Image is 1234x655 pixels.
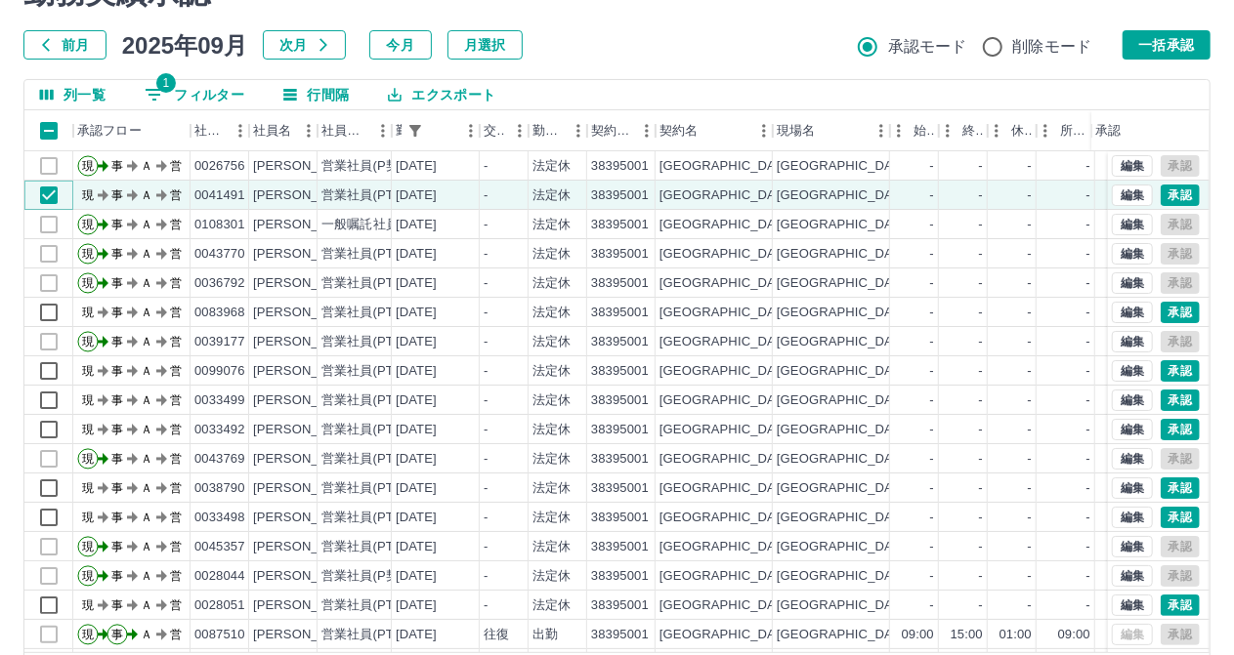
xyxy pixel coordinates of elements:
div: 営業社員(PT契約) [321,362,424,381]
div: [DATE] [396,362,437,381]
div: 0033498 [194,509,245,527]
div: [PERSON_NAME] [253,421,360,439]
text: 営 [170,188,182,202]
div: 休憩 [988,110,1037,151]
div: 現場名 [777,110,815,151]
div: [GEOGRAPHIC_DATA] [660,157,794,176]
div: 承認 [1091,110,1193,151]
div: - [930,479,934,498]
text: 営 [170,218,182,231]
div: [DATE] [396,479,437,498]
div: 0033499 [194,391,245,410]
div: [DATE] [396,509,437,527]
div: - [930,186,934,205]
div: 現場名 [773,110,890,151]
div: 所定開始 [1037,110,1095,151]
button: メニュー [368,116,398,145]
button: 承認 [1161,184,1200,206]
div: - [484,362,488,381]
div: [GEOGRAPHIC_DATA] [660,450,794,469]
button: メニュー [294,116,323,145]
text: 現 [82,247,94,261]
div: - [1086,450,1090,469]
div: - [1086,274,1090,293]
div: [GEOGRAPHIC_DATA]障害者休養ホーム[GEOGRAPHIC_DATA] [777,479,1149,498]
div: 一般嘱託社員 [321,216,399,234]
text: 現 [82,511,94,524]
button: メニュー [867,116,896,145]
div: - [979,274,983,293]
div: 法定休 [532,362,571,381]
div: 38395001 [591,245,649,264]
div: - [930,421,934,439]
div: - [484,509,488,527]
text: 現 [82,335,94,348]
button: メニュー [632,116,661,145]
div: 営業社員(PT契約) [321,333,424,351]
div: - [484,450,488,469]
text: 営 [170,511,182,524]
div: - [484,479,488,498]
div: - [1086,479,1090,498]
button: 編集 [1112,594,1153,616]
div: - [484,186,488,205]
div: - [930,450,934,469]
div: [GEOGRAPHIC_DATA] [660,479,794,498]
div: [GEOGRAPHIC_DATA]障害者休養ホーム[GEOGRAPHIC_DATA] [777,304,1149,322]
div: 勤務日 [392,110,480,151]
button: 編集 [1112,184,1153,206]
div: 38395001 [591,421,649,439]
text: 事 [111,452,123,466]
button: 編集 [1112,214,1153,235]
div: 営業社員(PT契約) [321,304,424,322]
button: 承認 [1161,507,1200,528]
button: フィルター表示 [402,117,429,144]
div: 社員名 [253,110,291,151]
text: 事 [111,423,123,436]
div: [PERSON_NAME] [253,450,360,469]
div: - [979,304,983,322]
button: メニュー [564,116,593,145]
text: 事 [111,159,123,173]
button: メニュー [505,116,534,145]
div: 交通費 [480,110,529,151]
div: 営業社員(PT契約) [321,479,424,498]
span: 削除モード [1013,35,1092,59]
div: 休憩 [1011,110,1033,151]
button: 次月 [263,30,346,60]
text: Ａ [141,159,152,173]
div: 0083968 [194,304,245,322]
div: 営業社員(PT契約) [321,450,424,469]
div: 0036792 [194,274,245,293]
text: 現 [82,306,94,319]
div: [DATE] [396,274,437,293]
text: Ａ [141,306,152,319]
div: 契約名 [660,110,698,151]
div: - [979,421,983,439]
text: 事 [111,247,123,261]
div: 38395001 [591,304,649,322]
button: メニュー [749,116,779,145]
text: 事 [111,364,123,378]
div: 営業社員(PT契約) [321,245,424,264]
div: [DATE] [396,216,437,234]
div: - [930,391,934,410]
div: 38395001 [591,157,649,176]
button: ソート [429,117,456,144]
div: 法定休 [532,216,571,234]
div: 営業社員(PT契約) [321,391,424,410]
div: 承認フロー [77,110,142,151]
div: 社員区分 [318,110,392,151]
div: - [979,391,983,410]
text: 事 [111,306,123,319]
div: - [1028,304,1032,322]
div: - [1028,216,1032,234]
text: 現 [82,364,94,378]
div: 38395001 [591,509,649,527]
div: 法定休 [532,304,571,322]
div: 法定休 [532,450,571,469]
text: Ａ [141,481,152,495]
div: [DATE] [396,186,437,205]
div: [GEOGRAPHIC_DATA] [660,362,794,381]
div: 38395001 [591,333,649,351]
